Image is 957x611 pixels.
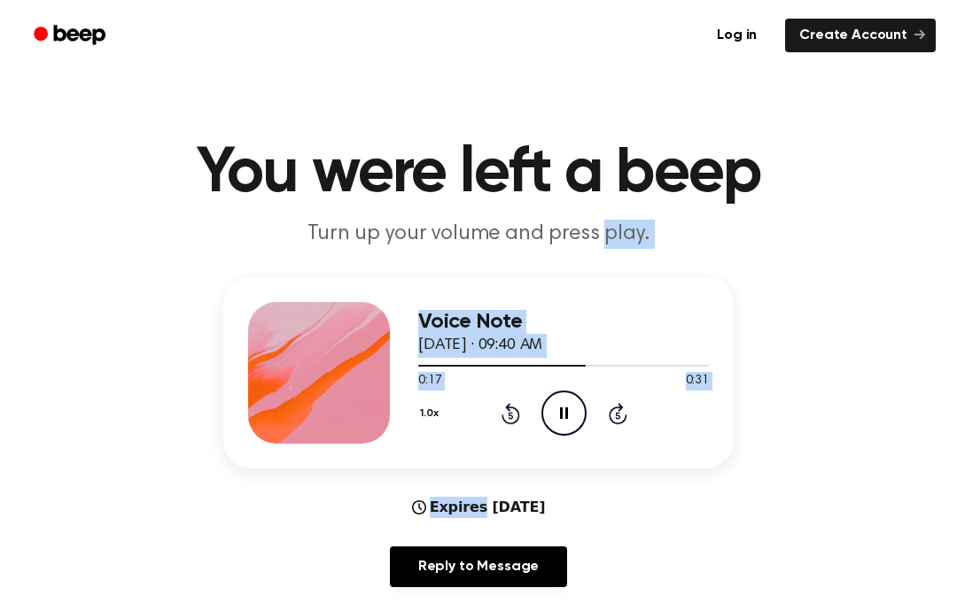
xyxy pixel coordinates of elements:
div: Expires [DATE] [412,497,546,518]
span: 0:31 [686,372,709,391]
a: Beep [21,19,121,53]
button: 1.0x [418,398,445,429]
h3: Voice Note [418,310,709,334]
span: [DATE] · 09:40 AM [418,337,542,353]
h1: You were left a beep [25,142,932,205]
p: Turn up your volume and press play. [138,220,819,249]
a: Create Account [785,19,936,52]
a: Reply to Message [390,546,567,587]
span: 0:17 [418,372,441,391]
a: Log in [699,15,774,56]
